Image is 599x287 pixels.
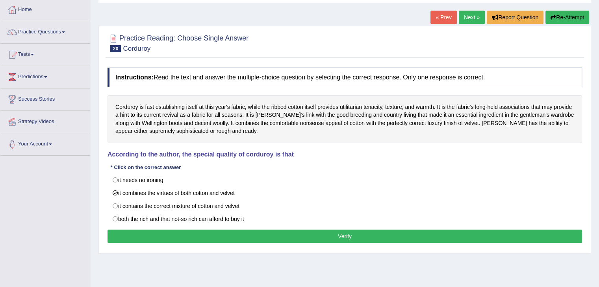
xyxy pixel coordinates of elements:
[0,111,90,131] a: Strategy Videos
[108,199,582,213] label: it contains the correct mixture of cotton and velvet
[108,164,184,171] div: * Click on the correct answer
[545,11,589,24] button: Re-Attempt
[0,88,90,108] a: Success Stories
[108,33,249,52] h2: Practice Reading: Choose Single Answer
[123,45,150,52] small: Corduroy
[459,11,485,24] a: Next »
[108,68,582,87] h4: Read the text and answer the multiple-choice question by selecting the correct response. Only one...
[108,95,582,143] div: Corduroy is fast establishing itself at this year's fabric, while the ribbed cotton itself provid...
[430,11,456,24] a: « Prev
[0,66,90,86] a: Predictions
[108,151,582,158] h4: According to the author, the special quality of corduroy is that
[108,186,582,200] label: it combines the virtues of both cotton and velvet
[115,74,154,81] b: Instructions:
[108,212,582,226] label: both the rich and that not-so rich can afford to buy it
[487,11,543,24] button: Report Question
[0,133,90,153] a: Your Account
[0,44,90,63] a: Tests
[110,45,121,52] span: 20
[108,230,582,243] button: Verify
[0,21,90,41] a: Practice Questions
[108,173,582,187] label: it needs no ironing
